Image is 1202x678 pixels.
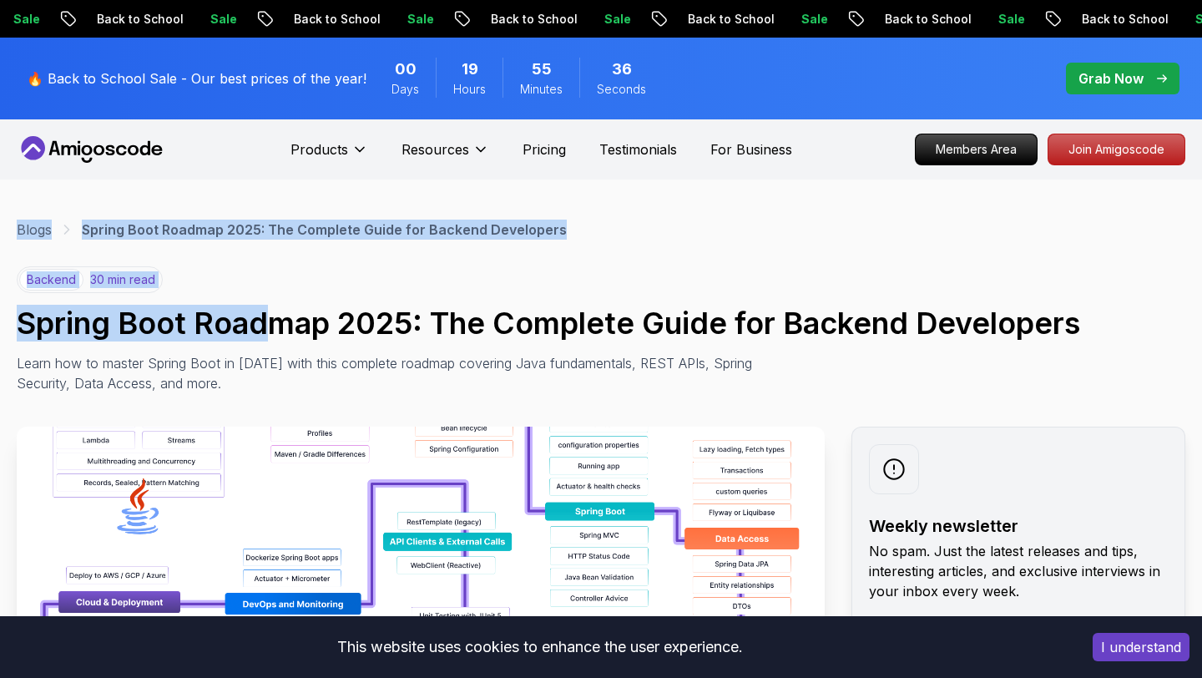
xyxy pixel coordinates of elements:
a: Testimonials [599,139,677,159]
p: Sale [1149,11,1202,28]
p: Back to School [247,11,361,28]
p: Sale [164,11,217,28]
button: Resources [402,139,489,173]
p: 🔥 Back to School Sale - Our best prices of the year! [27,68,366,89]
a: For Business [710,139,792,159]
p: Learn how to master Spring Boot in [DATE] with this complete roadmap covering Java fundamentals, ... [17,353,765,393]
h1: Spring Boot Roadmap 2025: The Complete Guide for Backend Developers [17,306,1185,340]
a: Members Area [915,134,1038,165]
p: Back to School [444,11,558,28]
h2: Weekly newsletter [869,514,1168,538]
span: 0 Days [395,58,417,81]
p: Grab Now [1078,68,1144,89]
p: Sale [952,11,1005,28]
a: Pricing [523,139,566,159]
p: Back to School [641,11,755,28]
span: 36 Seconds [612,58,632,81]
button: Products [290,139,368,173]
p: Members Area [916,134,1037,164]
p: Back to School [50,11,164,28]
span: 19 Hours [462,58,478,81]
p: No spam. Just the latest releases and tips, interesting articles, and exclusive interviews in you... [869,541,1168,601]
span: Hours [453,81,486,98]
div: This website uses cookies to enhance the user experience. [13,629,1068,665]
span: Minutes [520,81,563,98]
span: Seconds [597,81,646,98]
p: Sale [755,11,808,28]
p: Join Amigoscode [1048,134,1184,164]
p: backend [19,269,83,291]
a: Join Amigoscode [1048,134,1185,165]
span: Days [391,81,419,98]
p: Sale [361,11,414,28]
p: Products [290,139,348,159]
span: 55 Minutes [532,58,552,81]
p: Back to School [838,11,952,28]
p: Resources [402,139,469,159]
p: Back to School [1035,11,1149,28]
p: Sale [558,11,611,28]
p: 30 min read [90,271,155,288]
button: Accept cookies [1093,633,1189,661]
a: Blogs [17,220,52,240]
p: Spring Boot Roadmap 2025: The Complete Guide for Backend Developers [82,220,567,240]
